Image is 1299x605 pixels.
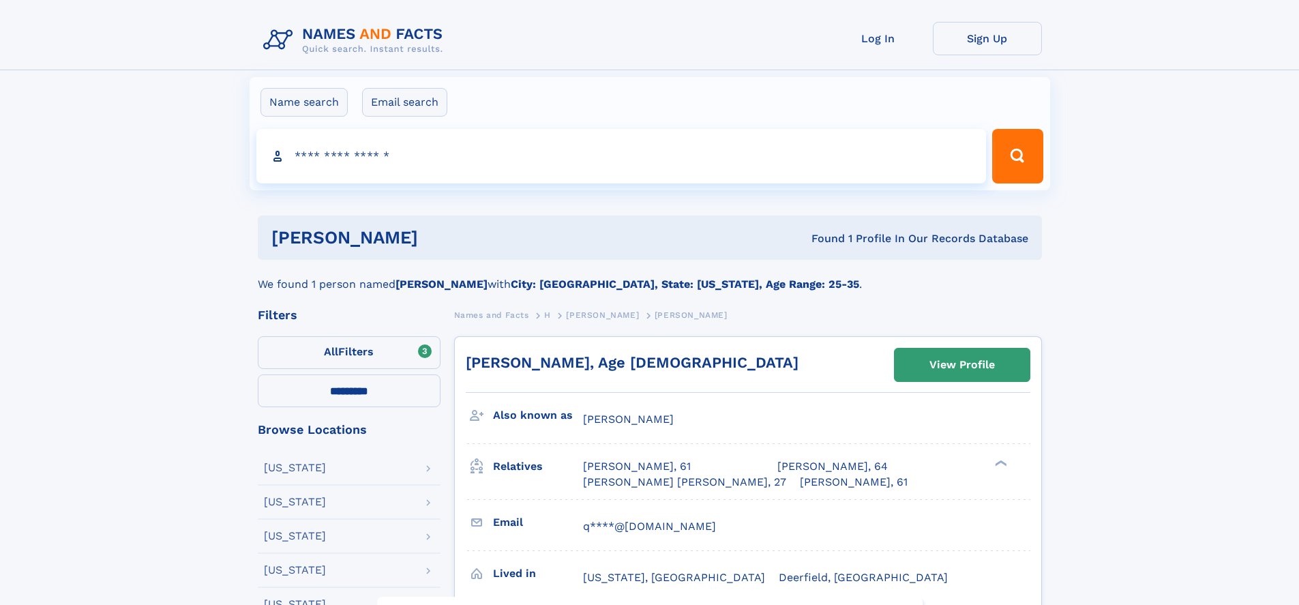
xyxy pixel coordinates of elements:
[258,22,454,59] img: Logo Names and Facts
[511,278,859,291] b: City: [GEOGRAPHIC_DATA], State: [US_STATE], Age Range: 25-35
[258,424,441,436] div: Browse Locations
[933,22,1042,55] a: Sign Up
[583,459,691,474] a: [PERSON_NAME], 61
[544,306,551,323] a: H
[493,511,583,534] h3: Email
[991,459,1008,468] div: ❯
[258,336,441,369] label: Filters
[264,497,326,507] div: [US_STATE]
[544,310,551,320] span: H
[493,404,583,427] h3: Also known as
[566,306,639,323] a: [PERSON_NAME]
[264,565,326,576] div: [US_STATE]
[395,278,488,291] b: [PERSON_NAME]
[583,475,786,490] a: [PERSON_NAME] [PERSON_NAME], 27
[655,310,728,320] span: [PERSON_NAME]
[271,229,615,246] h1: [PERSON_NAME]
[992,129,1043,183] button: Search Button
[779,571,948,584] span: Deerfield, [GEOGRAPHIC_DATA]
[264,462,326,473] div: [US_STATE]
[800,475,908,490] a: [PERSON_NAME], 61
[824,22,933,55] a: Log In
[493,455,583,478] h3: Relatives
[566,310,639,320] span: [PERSON_NAME]
[362,88,447,117] label: Email search
[258,309,441,321] div: Filters
[614,231,1028,246] div: Found 1 Profile In Our Records Database
[454,306,529,323] a: Names and Facts
[929,349,995,381] div: View Profile
[258,260,1042,293] div: We found 1 person named with .
[493,562,583,585] h3: Lived in
[895,349,1030,381] a: View Profile
[583,571,765,584] span: [US_STATE], [GEOGRAPHIC_DATA]
[583,413,674,426] span: [PERSON_NAME]
[777,459,888,474] a: [PERSON_NAME], 64
[264,531,326,542] div: [US_STATE]
[324,345,338,358] span: All
[256,129,987,183] input: search input
[260,88,348,117] label: Name search
[466,354,798,371] a: [PERSON_NAME], Age [DEMOGRAPHIC_DATA]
